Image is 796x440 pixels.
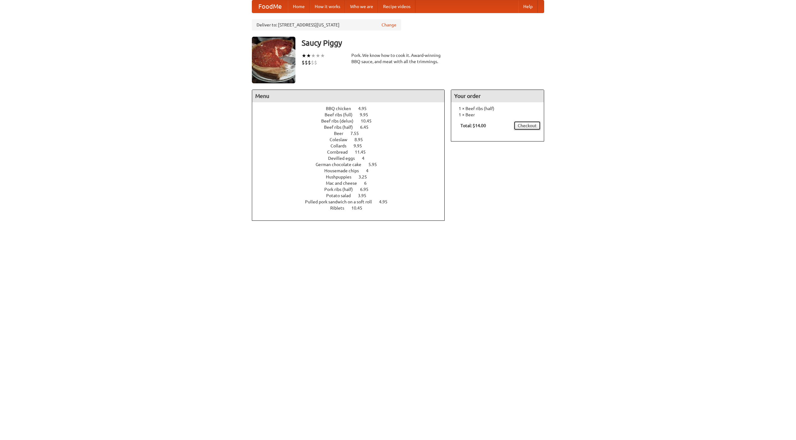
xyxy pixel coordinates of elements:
a: Devilled eggs 4 [328,156,376,161]
span: Beef ribs (delux) [321,118,360,123]
span: 7.55 [350,131,365,136]
a: Collards 9.95 [331,143,373,148]
span: Coleslaw [330,137,354,142]
li: $ [308,59,311,66]
span: Beef ribs (half) [324,125,359,130]
a: Recipe videos [378,0,415,13]
span: Potato salad [326,193,357,198]
li: $ [311,59,314,66]
span: Hushpuppies [326,174,358,179]
span: 9.95 [360,112,374,117]
span: 8.95 [354,137,369,142]
a: Change [382,22,396,28]
span: German chocolate cake [316,162,368,167]
a: Pulled pork sandwich on a soft roll 4.95 [305,199,399,204]
a: Mac and cheese 6 [326,181,378,186]
li: 1 × Beer [454,112,541,118]
a: Pork ribs (half) 6.95 [324,187,380,192]
span: 6 [364,181,373,186]
li: $ [305,59,308,66]
a: How it works [310,0,345,13]
span: 4.95 [358,106,373,111]
span: Housemade chips [324,168,365,173]
span: Riblets [330,206,350,211]
a: FoodMe [252,0,288,13]
li: ★ [316,52,320,59]
li: ★ [311,52,316,59]
span: Cornbread [327,150,354,155]
span: 3.25 [359,174,373,179]
a: Riblets 10.45 [330,206,374,211]
a: Beef ribs (delux) 10.45 [321,118,383,123]
h4: Menu [252,90,444,102]
span: Pork ribs (half) [324,187,359,192]
a: Home [288,0,310,13]
a: Housemade chips 4 [324,168,380,173]
a: Cornbread 11.45 [327,150,377,155]
span: 5.95 [368,162,383,167]
div: Pork. We know how to cook it. Award-winning BBQ sauce, and meat with all the trimmings. [351,52,445,65]
li: $ [314,59,317,66]
a: Coleslaw 8.95 [330,137,374,142]
a: Potato salad 3.95 [326,193,378,198]
span: 11.45 [355,150,372,155]
a: Checkout [514,121,541,130]
span: 4 [362,156,371,161]
span: 6.95 [360,187,375,192]
a: German chocolate cake 5.95 [316,162,388,167]
img: angular.jpg [252,37,295,83]
h4: Your order [451,90,544,102]
span: BBQ chicken [326,106,357,111]
span: 4 [366,168,375,173]
li: 1 × Beef ribs (half) [454,105,541,112]
div: Deliver to: [STREET_ADDRESS][US_STATE] [252,19,401,30]
h3: Saucy Piggy [302,37,544,49]
a: Beef ribs (full) 9.95 [325,112,380,117]
a: Hushpuppies 3.25 [326,174,378,179]
span: 4.95 [379,199,394,204]
a: Help [518,0,538,13]
li: ★ [306,52,311,59]
b: Total: $14.00 [460,123,486,128]
li: ★ [320,52,325,59]
span: Devilled eggs [328,156,361,161]
li: $ [302,59,305,66]
span: 3.95 [358,193,373,198]
span: 10.45 [361,118,378,123]
a: Beef ribs (half) 6.45 [324,125,380,130]
a: Who we are [345,0,378,13]
span: 6.45 [360,125,375,130]
span: 9.95 [354,143,368,148]
li: ★ [302,52,306,59]
a: Beer 7.55 [334,131,370,136]
a: BBQ chicken 4.95 [326,106,378,111]
span: 10.45 [351,206,368,211]
span: Mac and cheese [326,181,363,186]
span: Beef ribs (full) [325,112,359,117]
span: Pulled pork sandwich on a soft roll [305,199,378,204]
span: Beer [334,131,349,136]
span: Collards [331,143,353,148]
